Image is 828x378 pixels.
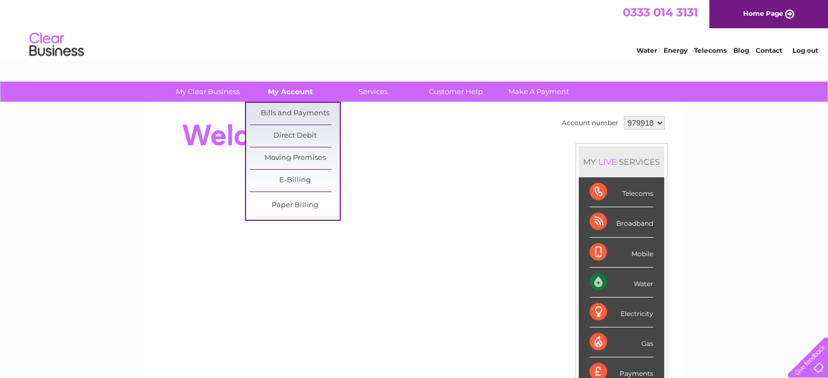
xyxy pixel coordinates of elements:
a: Telecoms [694,46,727,54]
div: Mobile [590,238,653,268]
a: Moving Premises [250,147,340,169]
div: Clear Business is a trading name of Verastar Limited (registered in [GEOGRAPHIC_DATA] No. 3667643... [157,6,672,53]
td: Account number [559,114,621,132]
a: Water [636,46,657,54]
a: Contact [756,46,782,54]
a: Direct Debit [250,125,340,147]
a: Paper Billing [250,195,340,216]
div: LIVE [596,157,619,167]
a: My Clear Business [163,82,253,102]
div: MY SERVICES [579,146,664,177]
a: Customer Help [411,82,501,102]
a: E-Billing [250,170,340,191]
div: Telecoms [590,177,653,207]
div: Electricity [590,298,653,327]
img: logo.png [29,28,84,61]
a: Make A Payment [494,82,584,102]
div: Broadband [590,207,653,237]
a: 0333 014 3131 [623,5,698,19]
a: Services [328,82,418,102]
a: Energy [664,46,688,54]
div: Water [590,268,653,298]
a: My Account [246,82,335,102]
a: Log out [792,46,818,54]
div: Gas [590,327,653,357]
a: Blog [733,46,749,54]
a: Bills and Payments [250,103,340,125]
